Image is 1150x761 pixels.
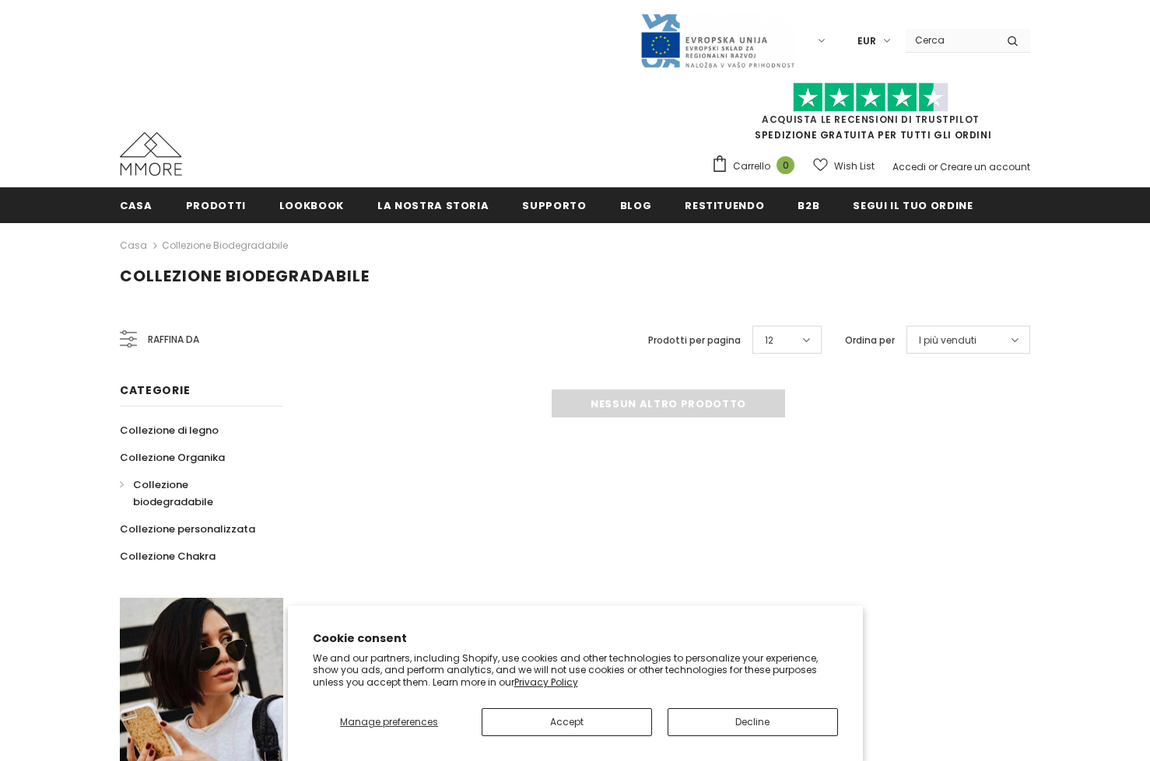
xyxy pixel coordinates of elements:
span: Wish List [834,159,875,174]
label: Ordina per [845,333,895,348]
img: Javni Razpis [640,12,795,69]
a: Collezione biodegradabile [162,239,288,252]
span: Categorie [120,382,190,398]
span: Raffina da [148,331,199,348]
span: B2B [798,198,819,213]
a: Acquista le recensioni di TrustPilot [762,113,980,126]
a: Wish List [813,152,875,180]
span: Segui il tuo ordine [853,198,973,213]
span: Manage preferences [340,715,438,728]
a: Collezione Chakra [120,543,216,570]
a: Javni Razpis [640,33,795,47]
span: Restituendo [685,198,764,213]
span: Blog [620,198,652,213]
span: 0 [777,156,794,174]
span: Collezione biodegradabile [120,265,370,287]
span: Collezione Organika [120,450,225,465]
span: Carrello [733,159,770,174]
a: Accedi [892,160,926,173]
p: We and our partners, including Shopify, use cookies and other technologies to personalize your ex... [313,652,838,689]
span: Collezione Chakra [120,549,216,564]
button: Decline [668,708,838,736]
span: EUR [857,33,876,49]
a: La nostra storia [377,187,489,222]
span: I più venduti [919,333,976,348]
label: Prodotti per pagina [648,333,741,348]
a: Casa [120,187,153,222]
a: Collezione personalizzata [120,515,255,543]
span: 12 [765,333,773,348]
a: Restituendo [685,187,764,222]
a: Prodotti [186,187,246,222]
span: La nostra storia [377,198,489,213]
a: Lookbook [279,187,344,222]
a: Collezione Organika [120,444,225,471]
a: Segui il tuo ordine [853,187,973,222]
button: Manage preferences [312,708,465,736]
a: Blog [620,187,652,222]
span: Casa [120,198,153,213]
button: Accept [482,708,652,736]
span: Collezione personalizzata [120,522,255,536]
span: Collezione di legno [120,423,219,438]
span: supporto [522,198,586,213]
img: Fidati di Pilot Stars [793,82,948,113]
a: Collezione di legno [120,417,219,444]
a: supporto [522,187,586,222]
span: SPEDIZIONE GRATUITA PER TUTTI GLI ORDINI [711,89,1030,141]
input: Search Site [906,29,995,51]
span: or [928,160,938,173]
img: Casi MMORE [120,132,182,176]
h2: Cookie consent [313,630,838,647]
a: B2B [798,187,819,222]
a: Privacy Policy [514,675,578,689]
span: Prodotti [186,198,246,213]
span: Collezione biodegradabile [133,477,213,509]
span: Lookbook [279,198,344,213]
a: Carrello 0 [711,155,802,178]
a: Collezione biodegradabile [120,471,266,515]
a: Creare un account [940,160,1030,173]
a: Casa [120,236,147,255]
